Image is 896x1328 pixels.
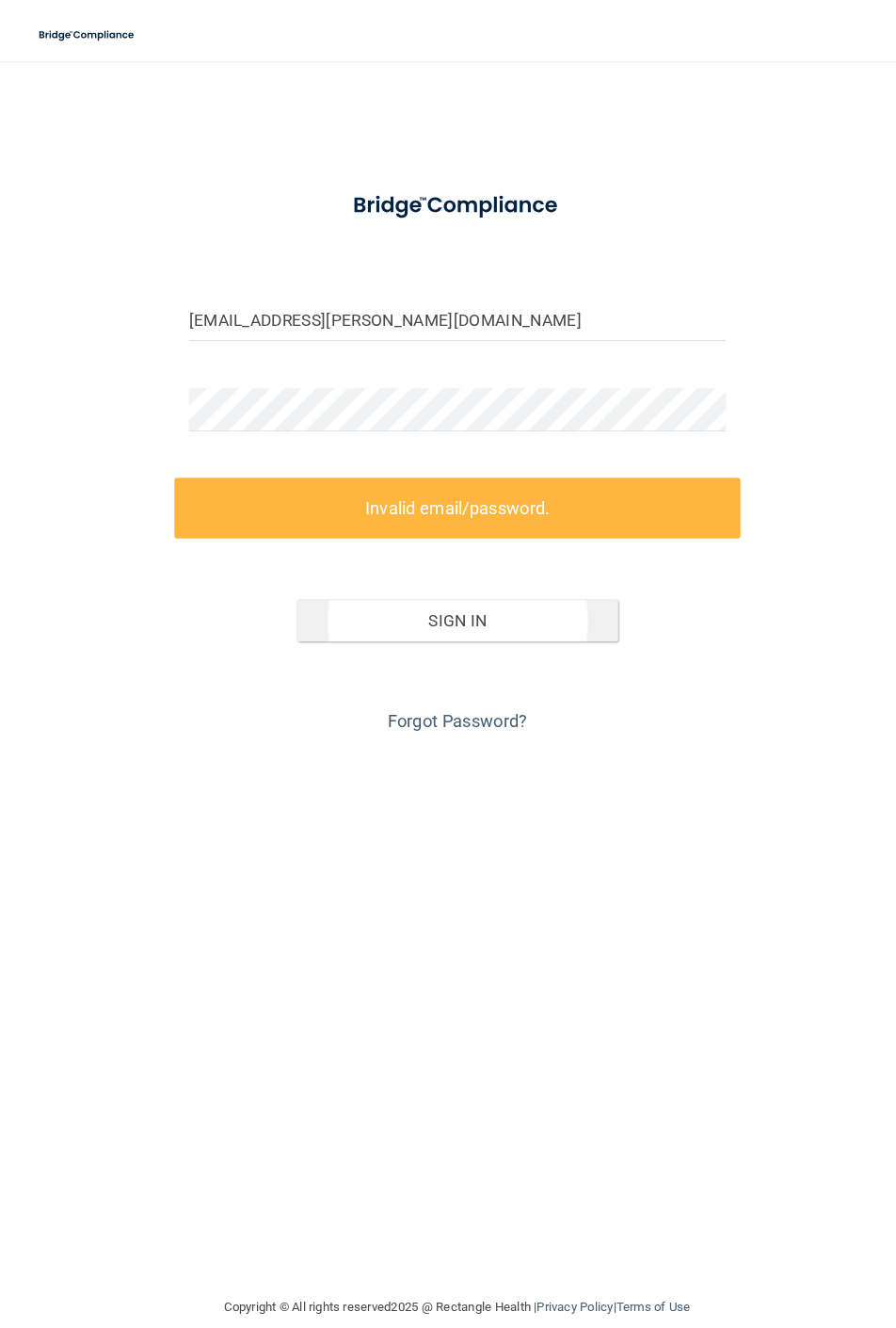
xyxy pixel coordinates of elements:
img: bridge_compliance_login_screen.278c3ca4.svg [28,15,144,54]
img: bridge_compliance_login_screen.278c3ca4.svg [324,173,572,229]
label: Invalid email/password. [171,467,725,526]
button: Sign In [291,586,606,627]
div: Copyright © All rights reserved 2025 @ Rectangle Health | | [104,1248,792,1308]
a: Forgot Password? [379,695,517,715]
input: Email [185,291,711,333]
a: Terms of Use [603,1271,676,1285]
a: Privacy Policy [525,1271,600,1285]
